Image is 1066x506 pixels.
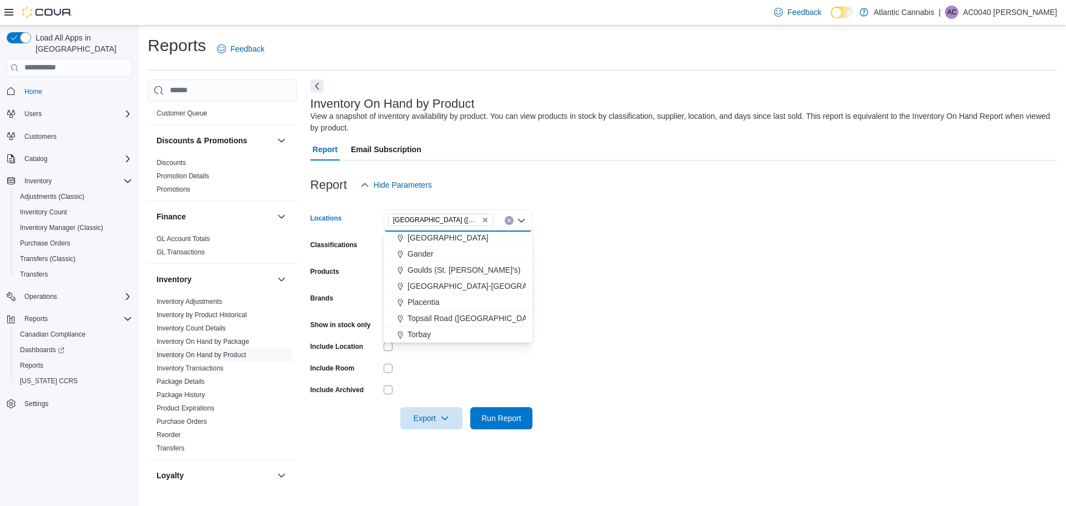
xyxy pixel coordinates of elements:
button: Reports [2,311,137,327]
a: Promotion Details [157,172,209,180]
a: Promotions [157,186,190,193]
button: Inventory [2,173,137,189]
a: Inventory Count [16,206,72,219]
span: Topsail Road ([GEOGRAPHIC_DATA][PERSON_NAME]) [408,313,605,324]
div: Inventory [148,295,297,459]
span: Adjustments (Classic) [20,192,84,201]
button: Home [2,83,137,99]
label: Show in stock only [310,320,371,329]
a: Transfers [157,444,184,452]
button: Customers [2,128,137,144]
button: Hide Parameters [356,174,436,196]
span: Transfers [16,268,132,281]
div: Customer [148,107,297,124]
a: Purchase Orders [157,418,207,425]
span: Reports [24,314,48,323]
p: Atlantic Cannabis [874,6,934,19]
a: Purchase Orders [16,237,75,250]
span: Canadian Compliance [20,330,86,339]
a: Reports [16,359,48,372]
span: Operations [20,290,132,303]
h3: Loyalty [157,470,184,481]
a: Canadian Compliance [16,328,90,341]
span: Inventory Count [16,206,132,219]
span: Inventory On Hand by Product [157,350,246,359]
a: Discounts [157,159,186,167]
a: Package History [157,391,205,399]
button: Operations [20,290,62,303]
span: Inventory [20,174,132,188]
label: Products [310,267,339,276]
span: Transfers (Classic) [16,252,132,265]
h3: Inventory On Hand by Product [310,97,475,111]
span: Transfers (Classic) [20,254,76,263]
span: AC [947,6,957,19]
span: Customer Queue [157,109,207,118]
button: Discounts & Promotions [275,134,288,147]
span: Feedback [230,43,264,54]
label: Classifications [310,241,358,249]
div: Choose from the following options [384,182,532,343]
button: Clear input [505,216,514,225]
span: Export [407,407,456,429]
button: Transfers (Classic) [11,251,137,267]
span: Customers [20,129,132,143]
h3: Report [310,178,347,192]
div: Finance [148,232,297,263]
span: Gander [408,248,434,259]
span: Reorder [157,430,180,439]
button: Users [20,107,46,121]
span: Canadian Compliance [16,328,132,341]
span: Discounts [157,158,186,167]
a: Dashboards [11,342,137,358]
p: | [939,6,941,19]
span: Settings [24,399,48,408]
button: Purchase Orders [11,236,137,251]
span: Report [313,138,338,161]
a: Transfers [16,268,52,281]
a: Inventory On Hand by Product [157,351,246,359]
button: Export [400,407,462,429]
span: Inventory Manager (Classic) [16,221,132,234]
span: [GEOGRAPHIC_DATA] ([GEOGRAPHIC_DATA][PERSON_NAME]) [393,214,480,226]
span: Washington CCRS [16,374,132,388]
span: Transfers [157,444,184,453]
a: GL Account Totals [157,235,210,243]
span: Product Expirations [157,404,214,413]
span: Reports [20,361,43,370]
div: Discounts & Promotions [148,156,297,201]
button: Inventory Count [11,204,137,220]
span: Inventory [24,177,52,186]
span: [GEOGRAPHIC_DATA]-[GEOGRAPHIC_DATA] [408,280,572,292]
h3: Finance [157,211,186,222]
a: Package Details [157,378,205,385]
button: Loyalty [275,469,288,482]
div: AC0040 Collins Brittany [945,6,958,19]
button: Users [2,106,137,122]
button: Remove Water Street (St. John's) from selection in this group [482,217,489,223]
span: Package Details [157,377,205,386]
button: [GEOGRAPHIC_DATA]-[GEOGRAPHIC_DATA] [384,278,532,294]
span: GL Transactions [157,248,205,257]
span: Reports [16,359,132,372]
a: Customers [20,130,61,143]
button: Torbay [384,327,532,343]
nav: Complex example [7,79,132,441]
button: [US_STATE] CCRS [11,373,137,389]
span: Inventory by Product Historical [157,310,247,319]
button: Adjustments (Classic) [11,189,137,204]
span: Purchase Orders [16,237,132,250]
span: Dashboards [16,343,132,357]
label: Locations [310,214,342,223]
a: Product Expirations [157,404,214,412]
button: Inventory [20,174,56,188]
span: Inventory Adjustments [157,297,222,306]
label: Include Room [310,364,354,373]
h3: Inventory [157,274,192,285]
span: Feedback [787,7,821,18]
a: Home [20,85,47,98]
img: Cova [22,7,72,18]
span: Purchase Orders [157,417,207,426]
